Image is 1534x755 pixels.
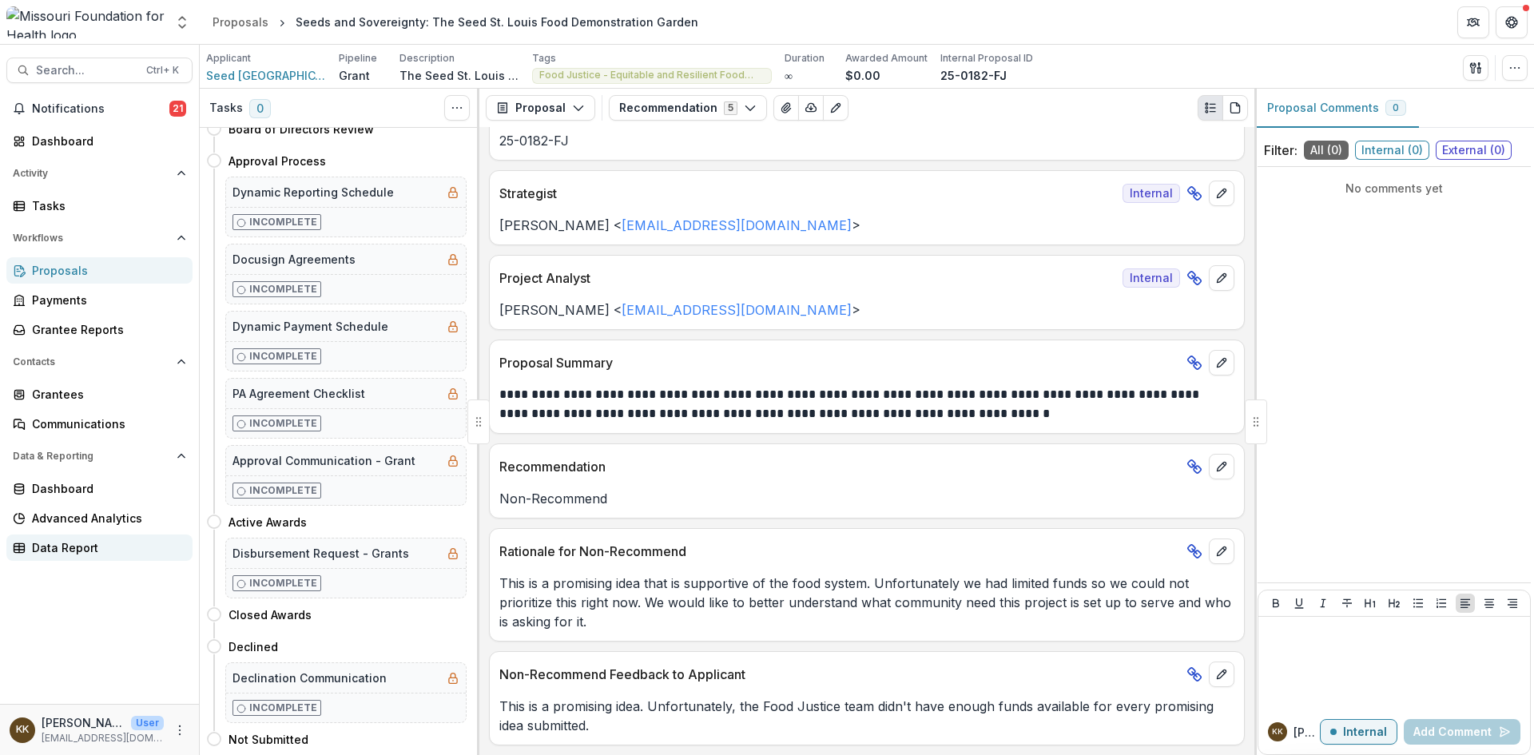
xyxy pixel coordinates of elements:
span: Notifications [32,102,169,116]
img: Missouri Foundation for Health logo [6,6,165,38]
div: Data Report [32,539,180,556]
button: Align Center [1480,594,1499,613]
h4: Approval Process [229,153,326,169]
button: Align Right [1503,594,1522,613]
button: Internal [1320,719,1397,745]
h5: PA Agreement Checklist [232,385,365,402]
span: Food Justice - Equitable and Resilient Food Systems [539,70,765,81]
p: Rationale for Non-Recommend [499,542,1180,561]
span: Contacts [13,356,170,368]
div: Seeds and Sovereignty: The Seed St. Louis Food Demonstration Garden [296,14,698,30]
p: Incomplete [249,416,317,431]
button: edit [1209,181,1234,206]
p: Incomplete [249,701,317,715]
a: Communications [6,411,193,437]
div: Ctrl + K [143,62,182,79]
p: Description [399,51,455,66]
button: Notifications21 [6,96,193,121]
button: Bold [1266,594,1286,613]
button: Strike [1337,594,1357,613]
div: Advanced Analytics [32,510,180,527]
button: edit [1209,538,1234,564]
h4: Board of Directors Review [229,121,374,137]
p: Recommendation [499,457,1180,476]
span: Workflows [13,232,170,244]
button: View Attached Files [773,95,799,121]
p: Incomplete [249,282,317,296]
p: Proposal Summary [499,353,1180,372]
p: 25-0182-FJ [499,131,1234,150]
p: User [131,716,164,730]
span: All ( 0 ) [1304,141,1349,160]
h5: Dynamic Payment Schedule [232,318,388,335]
span: Internal [1123,268,1180,288]
button: Edit as form [823,95,848,121]
span: 0 [249,99,271,118]
button: Recommendation5 [609,95,767,121]
button: Heading 2 [1385,594,1404,613]
p: The Seed St. Louis Food Demonstration Garden will serve as a vibrant hub for community-led food e... [399,67,519,84]
p: Incomplete [249,215,317,229]
button: Open Contacts [6,349,193,375]
a: Advanced Analytics [6,505,193,531]
p: Strategist [499,184,1116,203]
button: edit [1209,662,1234,687]
p: Incomplete [249,576,317,590]
button: Open Workflows [6,225,193,251]
p: [EMAIL_ADDRESS][DOMAIN_NAME] [42,731,164,745]
a: Data Report [6,534,193,561]
h5: Approval Communication - Grant [232,452,415,469]
p: Grant [339,67,370,84]
span: Internal [1123,184,1180,203]
button: Italicize [1313,594,1333,613]
a: [EMAIL_ADDRESS][DOMAIN_NAME] [622,302,852,318]
p: ∞ [785,67,793,84]
span: 0 [1393,102,1399,113]
h3: Tasks [209,101,243,115]
button: edit [1209,265,1234,291]
button: Ordered List [1432,594,1451,613]
a: Payments [6,287,193,313]
p: No comments yet [1264,180,1524,197]
p: [PERSON_NAME] < > [499,216,1234,235]
p: Non-Recommend Feedback to Applicant [499,665,1180,684]
span: Activity [13,168,170,179]
p: Internal Proposal ID [940,51,1033,66]
button: Proposal [486,95,595,121]
p: Internal [1343,725,1387,739]
span: 21 [169,101,186,117]
span: Data & Reporting [13,451,170,462]
div: Katie Kaufmann [16,725,29,735]
div: Proposals [213,14,268,30]
a: Proposals [6,257,193,284]
p: [PERSON_NAME] < > [499,300,1234,320]
span: Seed [GEOGRAPHIC_DATA][PERSON_NAME] [206,67,326,84]
p: Awarded Amount [845,51,928,66]
p: Pipeline [339,51,377,66]
button: Open Activity [6,161,193,186]
div: Tasks [32,197,180,214]
button: Open Data & Reporting [6,443,193,469]
button: More [170,721,189,740]
p: [PERSON_NAME] [42,714,125,731]
button: Proposal Comments [1254,89,1419,128]
h5: Docusign Agreements [232,251,356,268]
h5: Disbursement Request - Grants [232,545,409,562]
button: Toggle View Cancelled Tasks [444,95,470,121]
p: Incomplete [249,349,317,364]
button: Underline [1290,594,1309,613]
button: Open entity switcher [171,6,193,38]
p: Duration [785,51,825,66]
h4: Declined [229,638,278,655]
h4: Active Awards [229,514,307,530]
button: Align Left [1456,594,1475,613]
button: Get Help [1496,6,1528,38]
div: Payments [32,292,180,308]
p: This is a promising idea. Unfortunately, the Food Justice team didn't have enough funds available... [499,697,1234,735]
h4: Not Submitted [229,731,308,748]
nav: breadcrumb [206,10,705,34]
div: Grantee Reports [32,321,180,338]
a: Dashboard [6,475,193,502]
h5: Declination Communication [232,670,387,686]
div: Communications [32,415,180,432]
